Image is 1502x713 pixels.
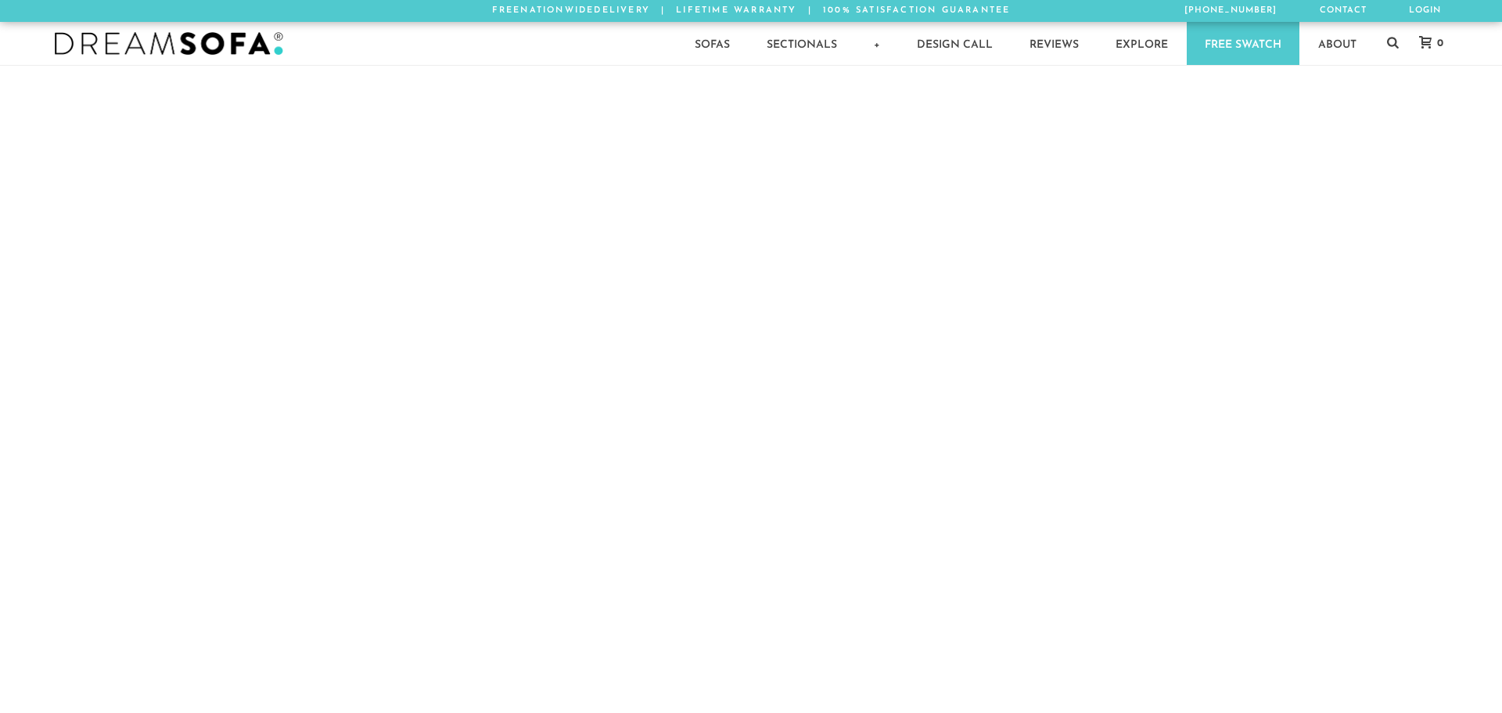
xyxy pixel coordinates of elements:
[1300,22,1374,65] a: About
[1187,22,1299,65] a: Free Swatch
[808,6,812,15] span: |
[1433,38,1443,49] span: 0
[1012,22,1097,65] a: Reviews
[520,6,594,15] em: Nationwide
[749,22,855,65] a: Sectionals
[899,22,1011,65] a: Design Call
[661,6,665,15] span: |
[55,32,283,56] img: DreamSofa - Inspired By Life, Designed By You
[1403,36,1451,50] a: 0
[677,22,748,65] a: Sofas
[856,22,898,65] a: +
[1098,22,1186,65] a: Explore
